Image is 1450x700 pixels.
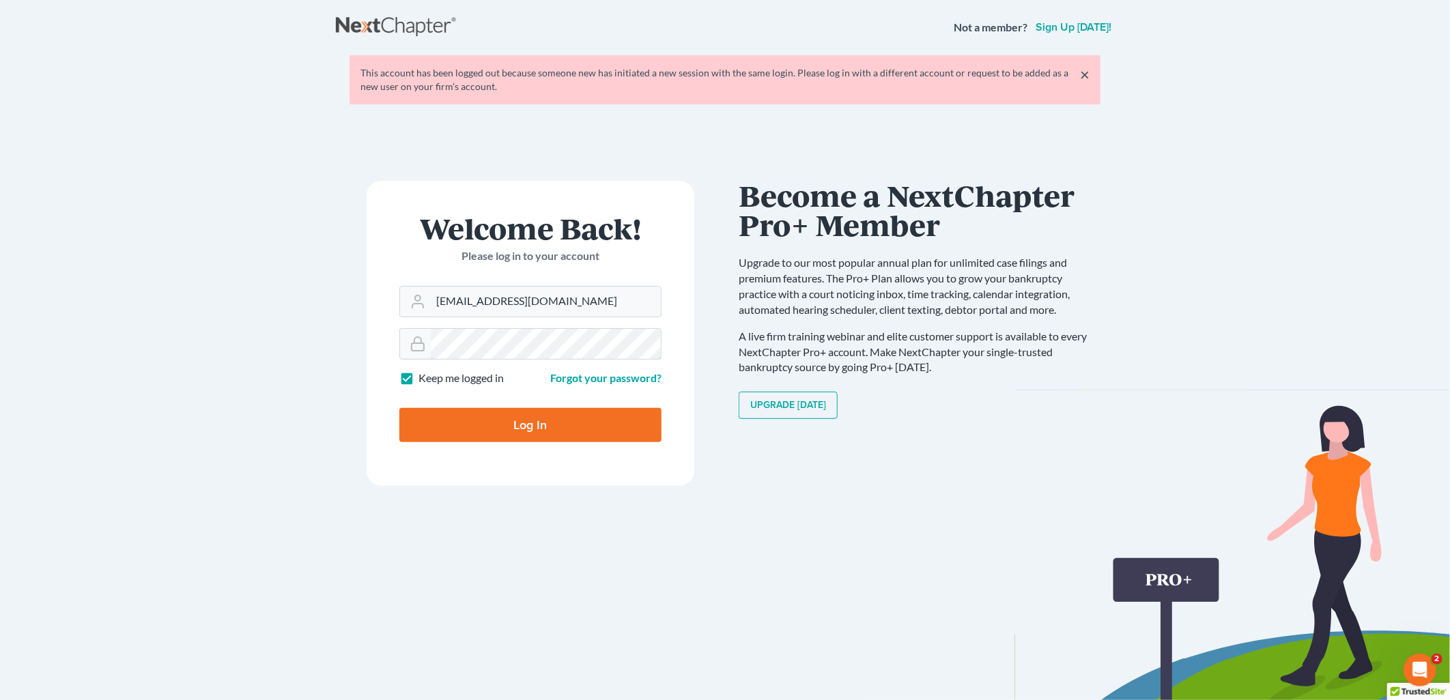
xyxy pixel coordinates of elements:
a: Sign up [DATE]! [1033,22,1114,33]
a: Forgot your password? [550,371,662,384]
p: Upgrade to our most popular annual plan for unlimited case filings and premium features. The Pro+... [739,255,1100,317]
input: Email Address [431,287,661,317]
p: Please log in to your account [399,248,662,264]
a: × [1080,66,1090,83]
label: Keep me logged in [418,370,504,386]
a: Upgrade [DATE] [739,392,838,419]
div: This account has been logged out because someone new has initiated a new session with the same lo... [360,66,1090,93]
h1: Welcome Back! [399,214,662,243]
p: A live firm training webinar and elite customer support is available to every NextChapter Pro+ ac... [739,329,1100,376]
input: Log In [399,408,662,442]
span: 2 [1432,654,1442,665]
iframe: Intercom live chat [1404,654,1436,686]
h1: Become a NextChapter Pro+ Member [739,181,1100,239]
strong: Not a member? [954,20,1027,35]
